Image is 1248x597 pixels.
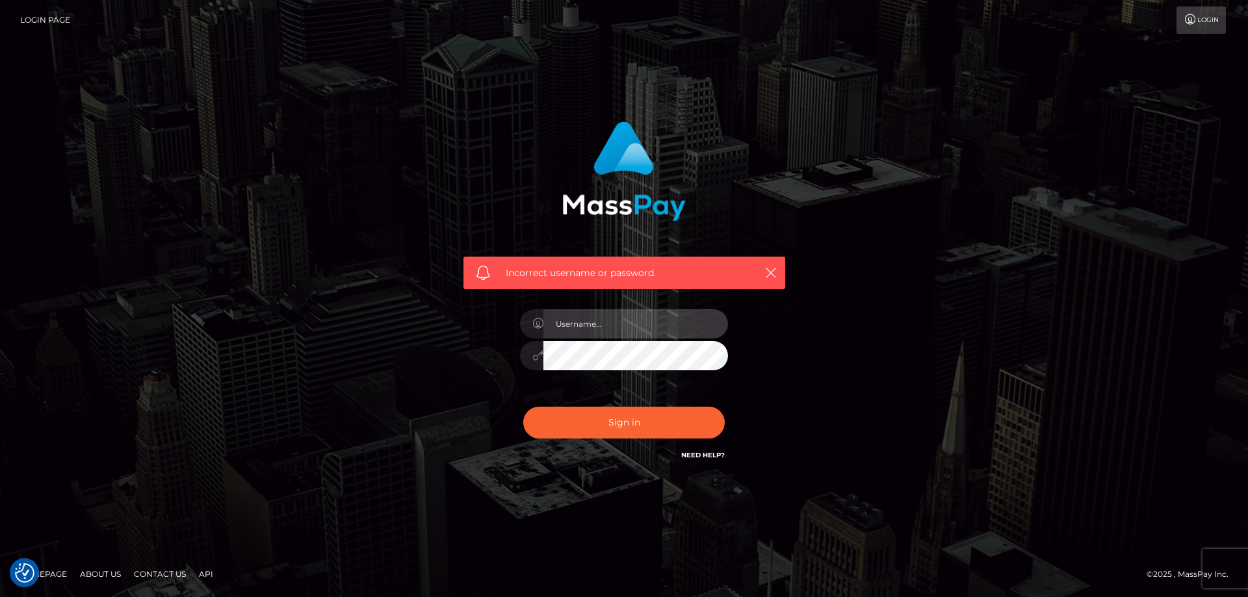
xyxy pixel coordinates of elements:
[194,564,218,584] a: API
[543,309,728,338] input: Username...
[15,563,34,583] button: Consent Preferences
[506,266,743,280] span: Incorrect username or password.
[1176,6,1226,34] a: Login
[681,451,725,459] a: Need Help?
[20,6,70,34] a: Login Page
[1147,567,1238,581] div: © 2025 , MassPay Inc.
[14,564,72,584] a: Homepage
[562,121,686,221] img: MassPay Login
[523,407,725,438] button: Sign in
[15,563,34,583] img: Revisit consent button
[129,564,191,584] a: Contact Us
[75,564,126,584] a: About Us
